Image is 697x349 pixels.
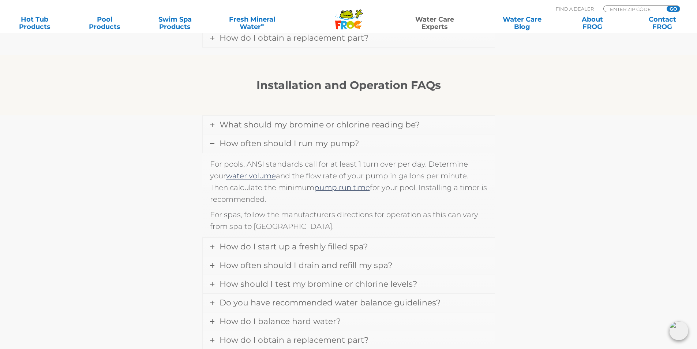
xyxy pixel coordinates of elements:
[669,321,688,340] img: openIcon
[220,298,441,308] span: Do you have recommended water balance guidelines?
[609,6,659,12] input: Zip Code Form
[203,116,495,134] a: What should my bromine or chlorine reading be?
[203,275,495,293] a: How should I test my bromine or chlorine levels?
[495,16,549,30] a: Water CareBlog
[7,16,62,30] a: Hot TubProducts
[220,120,420,130] span: What should my bromine or chlorine reading be?
[220,316,341,326] span: How do I balance hard water?
[210,209,487,232] p: For spas, follow the manufacturers directions for operation as this can vary from spa to [GEOGRAP...
[261,22,265,27] sup: ∞
[220,335,368,345] span: How do I obtain a replacement part?
[203,312,495,331] a: How do I balance hard water?
[220,33,368,43] span: How do I obtain a replacement part?
[565,16,619,30] a: AboutFROG
[220,260,392,270] span: How often should I drain and refill my spa?
[203,29,495,47] a: How do I obtain a replacement part?
[667,6,680,12] input: GO
[220,138,359,148] span: How often should I run my pump?
[220,242,368,252] span: How do I start up a freshly filled spa?
[635,16,690,30] a: ContactFROG
[78,16,132,30] a: PoolProducts
[218,16,286,30] a: Fresh MineralWater∞
[226,171,276,180] a: water volume
[203,256,495,275] a: How often should I drain and refill my spa?
[203,238,495,256] a: How do I start up a freshly filled spa?
[203,134,495,153] a: How often should I run my pump?
[203,294,495,312] a: Do you have recommended water balance guidelines?
[124,79,574,92] h1: Installation and Operation FAQs
[210,158,487,205] p: For pools, ANSI standards call for at least 1 turn over per day. Determine your and the flow rate...
[390,16,479,30] a: Water CareExperts
[556,5,594,12] p: Find A Dealer
[148,16,202,30] a: Swim SpaProducts
[220,279,417,289] span: How should I test my bromine or chlorine levels?
[314,183,370,192] a: pump run time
